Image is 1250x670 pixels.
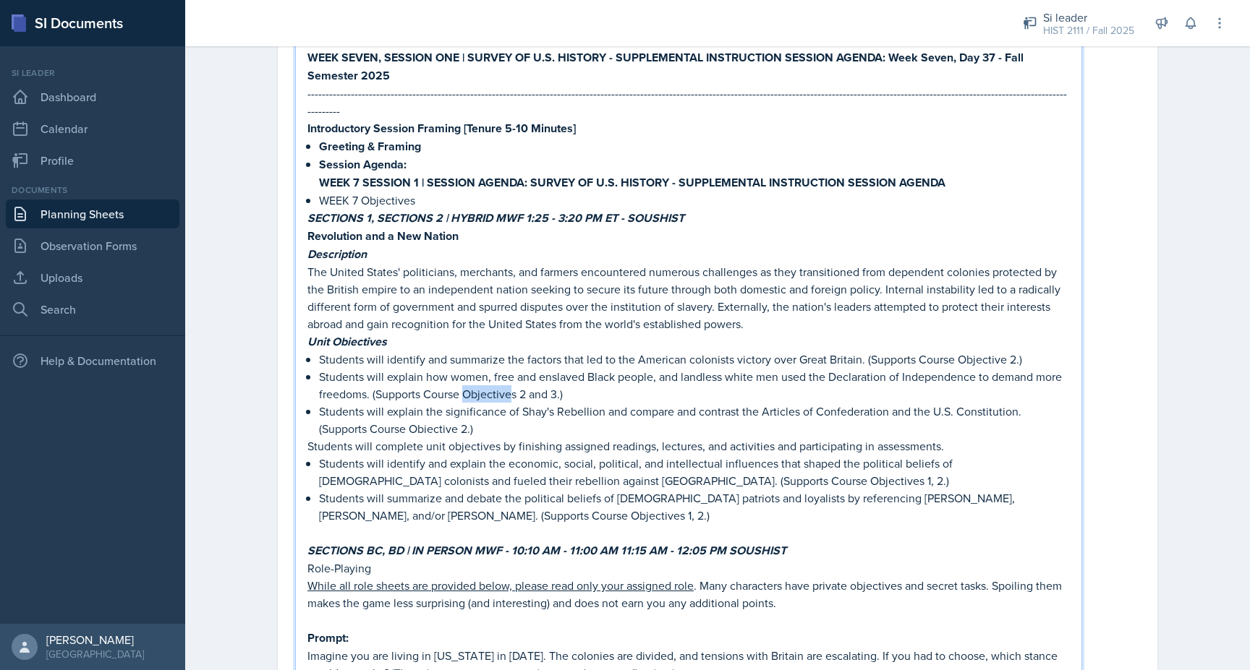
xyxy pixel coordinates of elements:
[6,199,179,228] a: Planning Sheets
[307,542,786,559] em: SECTIONS BC, BD | IN PERSON MWF - 10:10 AM - 11:00 AM 11:15 AM - 12:05 PM SOUSHIST
[319,156,407,173] strong: Session Agenda:
[307,263,1070,332] p: The United States' politicians, merchants, and farmers encountered numerous challenges as they tr...
[6,146,179,175] a: Profile
[319,368,1070,403] p: Students will explain how women, free and enslaved Black people, and landless white men used the ...
[319,138,421,155] strong: Greeting & Framing
[6,114,179,143] a: Calendar
[307,333,387,350] em: Unit Obiectives
[307,577,1070,611] p: . Many characters have private objectives and secret tasks. Spoiling them makes the game less sur...
[46,647,144,661] div: [GEOGRAPHIC_DATA]
[307,228,459,244] strong: Revolution and a New Nation
[46,632,144,647] div: [PERSON_NAME]
[307,49,1026,84] strong: WEEK SEVEN, SESSION ONE | SURVEY OF U.S. HISTORY - SUPPLEMENTAL INSTRUCTION SESSION AGENDA: Week ...
[307,630,349,646] strong: Prompt:
[307,437,1070,455] p: Students will complete unit objectives by finishing assigned readings, lectures, and activities a...
[307,85,1070,119] p: -------------------------------------------------------------------------------------------------...
[307,577,694,593] u: While all role sheets are provided below, please read only your assigned role
[1043,23,1134,38] div: HIST 2111 / Fall 2025
[307,246,367,262] em: Description
[6,346,179,375] div: Help & Documentation
[307,120,576,137] strong: Introductory Session Framing [Tenure 5-10 Minutes]
[319,174,945,191] strong: WEEK 7 SESSION 1 | SESSION AGENDA: SURVEY OF U.S. HISTORY - SUPPLEMENTAL INSTRUCTION SESSION AGENDA
[319,489,1070,524] p: Students will summarize and debate the political beliefs of [DEMOGRAPHIC_DATA] patriots and loyal...
[319,403,1070,437] p: Students will explain the significance of Shay's Rebellion and compare and contrast the Articles ...
[6,295,179,324] a: Search
[319,192,1070,209] p: WEEK 7 Objectives
[6,263,179,292] a: Uploads
[307,210,684,226] em: SECTIONS 1, SECTIONS 2 | HYBRID MWF 1:25 - 3:20 PM ET - SOUSHIST
[319,351,1070,368] p: Students will identify and summarize the factors that led to the American colonists victory over ...
[6,82,179,111] a: Dashboard
[307,559,1070,577] p: Role-Playing
[319,455,1070,489] p: Students will identify and explain the economic, social, political, and intellectual influences t...
[6,231,179,260] a: Observation Forms
[1043,9,1134,26] div: Si leader
[6,184,179,197] div: Documents
[6,66,179,80] div: Si leader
